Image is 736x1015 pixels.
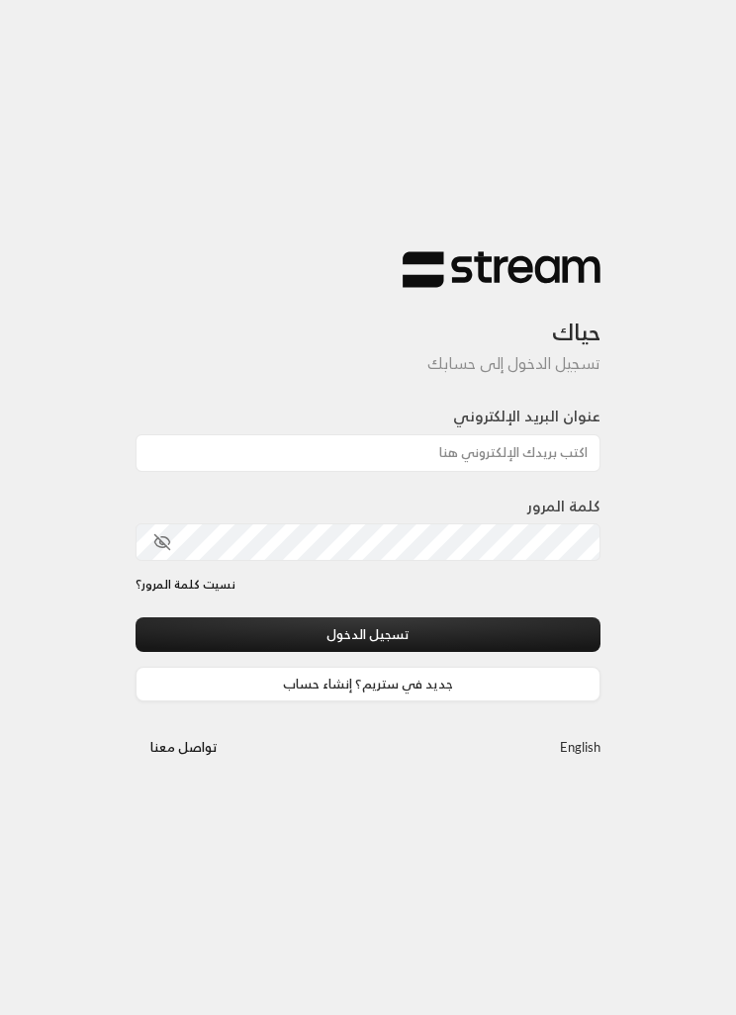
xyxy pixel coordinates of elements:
[136,289,600,346] h3: حياك
[403,250,600,289] img: Stream Logo
[136,576,235,594] a: نسيت كلمة المرور؟
[136,731,232,766] button: تواصل معنا
[145,525,179,559] button: toggle password visibility
[136,617,600,652] button: تسجيل الدخول
[453,406,600,428] label: عنوان البريد الإلكتروني
[136,736,232,759] a: تواصل معنا
[136,434,600,472] input: اكتب بريدك الإلكتروني هنا
[527,496,600,518] label: كلمة المرور
[136,354,600,373] h5: تسجيل الدخول إلى حسابك
[136,667,600,701] a: جديد في ستريم؟ إنشاء حساب
[560,731,600,766] a: English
